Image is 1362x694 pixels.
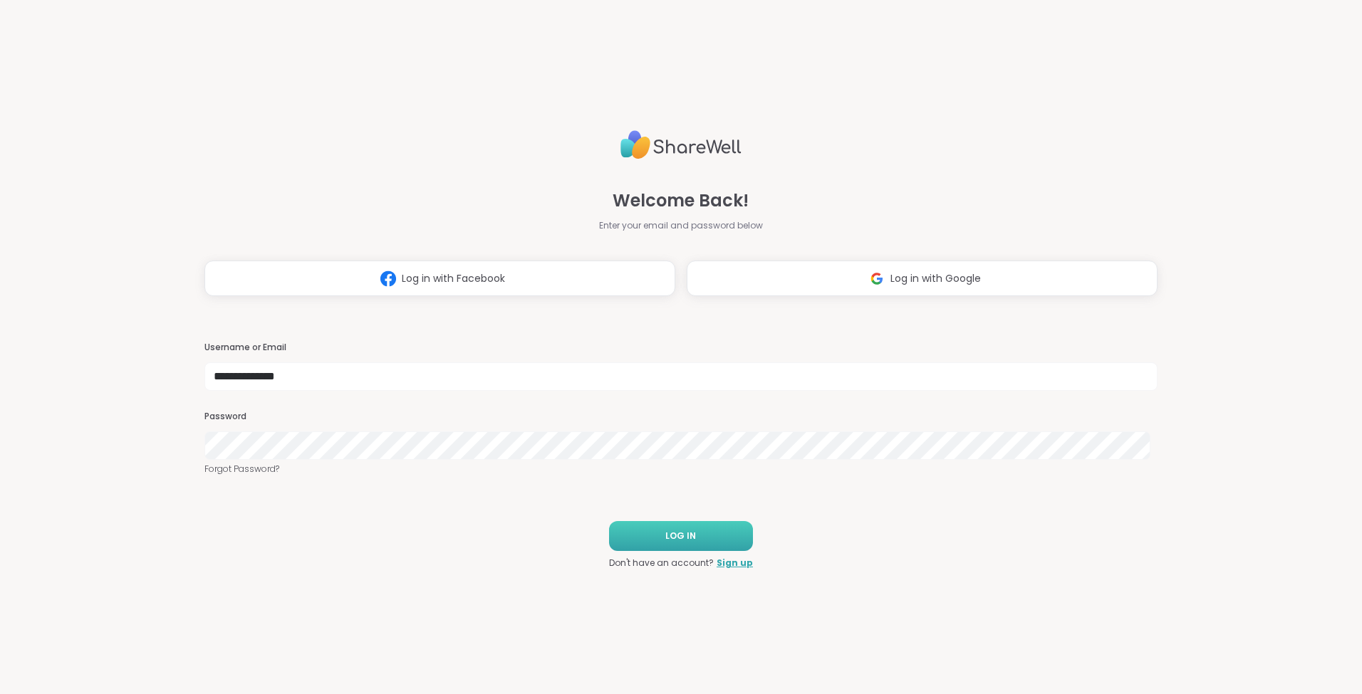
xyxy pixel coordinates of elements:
[609,521,753,551] button: LOG IN
[609,557,714,569] span: Don't have an account?
[665,530,696,542] span: LOG IN
[687,261,1158,296] button: Log in with Google
[890,271,981,286] span: Log in with Google
[620,125,742,165] img: ShareWell Logo
[402,271,505,286] span: Log in with Facebook
[375,265,402,292] img: ShareWell Logomark
[599,219,763,232] span: Enter your email and password below
[204,342,1158,354] h3: Username or Email
[863,265,890,292] img: ShareWell Logomark
[204,261,675,296] button: Log in with Facebook
[717,557,753,569] a: Sign up
[613,188,749,214] span: Welcome Back!
[204,411,1158,423] h3: Password
[204,463,1158,475] a: Forgot Password?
